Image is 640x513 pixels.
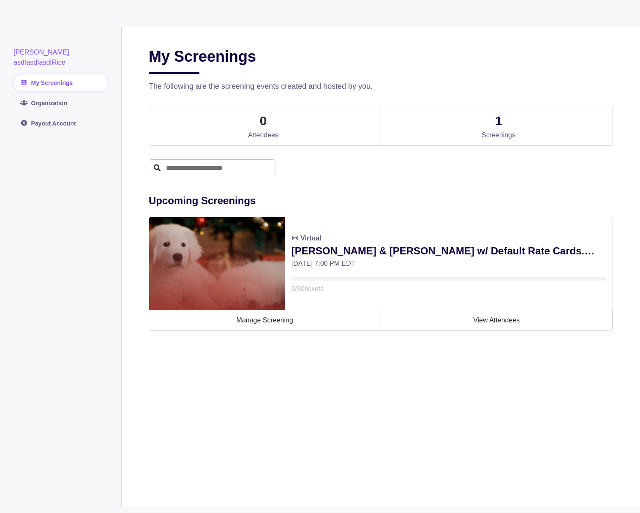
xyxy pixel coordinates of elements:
[291,284,606,294] p: 0 / 30 tickets
[381,310,613,330] a: View Attendees
[149,81,613,92] p: The following are the screening events created and hosted by you.
[14,95,108,112] a: Organization
[149,47,256,74] h2: My Screenings
[248,130,278,140] p: Attendees
[300,233,321,243] p: Virtual
[14,74,108,91] a: My Screenings
[495,111,502,130] p: 1
[291,243,606,259] p: [PERSON_NAME] & [PERSON_NAME] w/ Default Rate Cards. Wow!
[482,130,515,140] p: Screenings
[149,310,381,330] a: Manage Screening
[260,111,267,130] p: 0
[14,115,108,132] a: Payout Account
[14,47,108,68] div: [PERSON_NAME] asdfasdfasdfRice
[291,259,606,269] p: [DATE] 7:00 PM EDT
[149,193,613,208] p: Upcoming Screenings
